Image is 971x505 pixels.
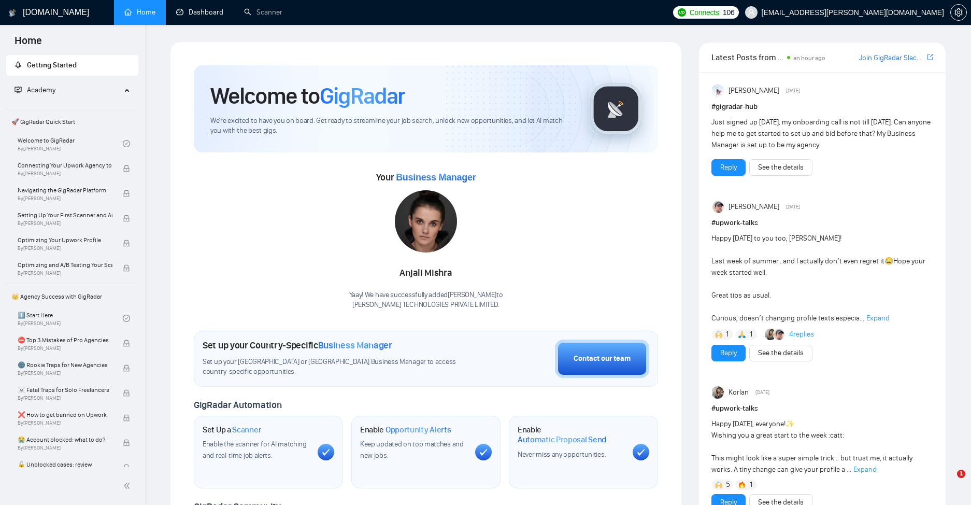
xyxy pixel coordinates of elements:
a: See the details [758,162,804,173]
span: lock [123,215,130,222]
span: 🔓 Unblocked cases: review [18,459,112,470]
span: By [PERSON_NAME] [18,395,112,401]
span: 106 [723,7,734,18]
img: Korlan [712,386,725,399]
span: check-circle [123,315,130,322]
p: [PERSON_NAME] TECHNOLOGIES PRIVATE LIMITED . [349,300,503,310]
span: double-left [123,481,134,491]
button: See the details [749,159,812,176]
img: gigradar-logo.png [590,83,642,135]
span: Keep updated on top matches and new jobs. [360,440,464,460]
span: export [927,53,933,61]
span: ❌ How to get banned on Upwork [18,410,112,420]
span: 1 [750,480,752,490]
span: Opportunity Alerts [385,425,451,435]
span: ✨ [786,419,794,428]
span: Home [6,33,50,55]
span: 1 [726,329,729,340]
h1: Enable [518,425,624,445]
a: See the details [758,347,804,359]
span: ☠️ Fatal Traps for Solo Freelancers [18,385,112,395]
span: Your [376,172,476,183]
span: [DATE] [786,86,800,95]
span: Navigating the GigRadar Platform [18,185,112,195]
span: 1 [957,470,965,478]
h1: Set Up a [203,425,261,435]
a: Reply [720,347,737,359]
span: Business Manager [318,340,392,351]
span: By [PERSON_NAME] [18,195,112,202]
span: By [PERSON_NAME] [18,245,112,251]
button: Reply [711,345,746,361]
span: 1 [750,329,752,340]
span: GigRadar [320,82,405,110]
img: 🙏 [738,331,746,338]
div: Anjali Mishra [349,264,503,282]
span: user [748,9,755,16]
h1: Set up your Country-Specific [203,340,392,351]
span: 😭 Account blocked: what to do? [18,434,112,445]
span: lock [123,439,130,446]
span: lock [123,364,130,372]
span: lock [123,340,130,347]
h1: Welcome to [210,82,405,110]
img: Anisuzzaman Khan [712,85,725,97]
h1: # upwork-talks [711,403,933,414]
span: Happy [DATE] to you too, [PERSON_NAME]! Last week of summer…and I actually don’t even regret it H... [711,234,925,322]
span: lock [123,464,130,471]
span: [DATE] [786,202,800,212]
span: an hour ago [793,54,825,62]
span: Academy [15,86,55,94]
img: Igor Šalagin [774,329,785,340]
span: GigRadar Automation [194,399,281,411]
span: Expand [853,465,877,474]
a: Reply [720,162,737,173]
span: Getting Started [27,61,77,69]
a: setting [950,8,967,17]
span: Automatic Proposal Send [518,434,606,445]
span: fund-projection-screen [15,86,22,93]
div: Contact our team [574,353,631,364]
span: lock [123,264,130,272]
img: Igor Šalagin [712,201,725,213]
img: logo [9,5,16,21]
span: [DATE] [755,388,769,397]
span: Enable the scanner for AI matching and real-time job alerts. [203,440,307,460]
a: Welcome to GigRadarBy[PERSON_NAME] [18,132,123,155]
span: Set up your [GEOGRAPHIC_DATA] or [GEOGRAPHIC_DATA] Business Manager to access country-specific op... [203,357,470,377]
button: setting [950,4,967,21]
span: Optimizing Your Upwork Profile [18,235,112,245]
span: Setting Up Your First Scanner and Auto-Bidder [18,210,112,220]
h1: Enable [360,425,451,435]
span: By [PERSON_NAME] [18,420,112,426]
span: 👑 Agency Success with GigRadar [7,286,137,307]
span: Expand [866,314,890,322]
li: Getting Started [6,55,138,76]
button: Contact our team [555,340,649,378]
span: By [PERSON_NAME] [18,171,112,177]
iframe: Intercom live chat [936,470,961,495]
span: lock [123,240,130,247]
a: homeHome [124,8,155,17]
img: upwork-logo.png [678,8,686,17]
span: 5 [726,480,730,490]
span: By [PERSON_NAME] [18,345,112,352]
img: 🙌 [715,481,722,488]
a: 4replies [789,329,814,340]
span: 🌚 Rookie Traps for New Agencies [18,360,112,370]
a: Join GigRadar Slack Community [859,52,925,64]
img: Korlan [765,329,777,340]
span: By [PERSON_NAME] [18,445,112,451]
span: 😂 [884,257,893,265]
span: Connects: [690,7,721,18]
h1: # upwork-talks [711,217,933,229]
span: We're excited to have you on board. Get ready to streamline your job search, unlock new opportuni... [210,116,573,136]
span: lock [123,389,130,397]
a: 1️⃣ Start HereBy[PERSON_NAME] [18,307,123,330]
span: Latest Posts from the GigRadar Community [711,51,784,64]
span: [PERSON_NAME] [729,201,779,213]
img: 1706121430734-multi-295.jpg [395,190,457,252]
a: dashboardDashboard [176,8,223,17]
span: rocket [15,61,22,68]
